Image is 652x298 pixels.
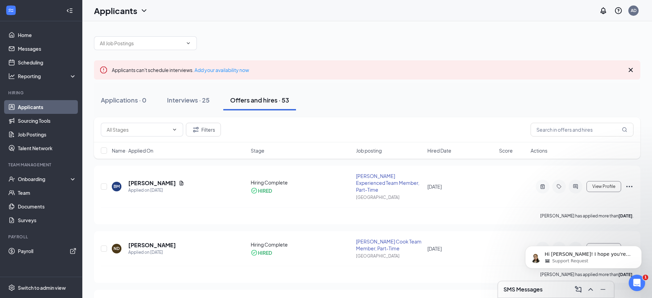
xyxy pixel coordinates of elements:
button: ChevronUp [585,284,596,295]
a: Talent Network [18,141,76,155]
h5: [PERSON_NAME] [128,241,176,249]
div: HIRED [258,187,272,194]
span: Hired Date [427,147,451,154]
span: Actions [531,147,547,154]
div: Hiring Complete [251,241,352,248]
a: PayrollExternalLink [18,244,76,258]
svg: ActiveNote [538,184,547,189]
button: Minimize [597,284,608,295]
span: Applicants can't schedule interviews. [112,67,249,73]
div: Applied on [DATE] [128,187,184,194]
svg: WorkstreamLogo [8,7,14,14]
div: [GEOGRAPHIC_DATA] [356,253,424,259]
div: Applications · 0 [101,96,146,104]
a: Applicants [18,100,76,114]
svg: ChevronDown [172,127,177,132]
div: [PERSON_NAME] Cook Team Member, Part-Time [356,238,424,252]
div: Offers and hires · 53 [230,96,289,104]
a: Sourcing Tools [18,114,76,128]
div: Interviews · 25 [167,96,210,104]
div: Team Management [8,162,75,168]
a: Team [18,186,76,200]
svg: QuestionInfo [614,7,623,15]
a: Add your availability now [194,67,249,73]
svg: UserCheck [8,176,15,182]
svg: CheckmarkCircle [251,187,258,194]
svg: ChevronDown [140,7,148,15]
input: All Stages [107,126,169,133]
svg: Analysis [8,73,15,80]
svg: ComposeMessage [574,285,582,294]
span: Score [499,147,513,154]
a: Messages [18,42,76,56]
svg: Filter [192,126,200,134]
div: Applied on [DATE] [128,249,176,256]
svg: Document [179,180,184,186]
svg: Minimize [599,285,607,294]
div: [GEOGRAPHIC_DATA] [356,194,424,200]
div: Switch to admin view [18,284,66,291]
div: AD [631,8,637,13]
svg: Tag [555,184,563,189]
span: Job posting [356,147,382,154]
a: Home [18,28,76,42]
h3: SMS Messages [503,286,543,293]
svg: ChevronDown [186,40,191,46]
span: Name · Applied On [112,147,153,154]
a: Documents [18,200,76,213]
span: Stage [251,147,264,154]
svg: CheckmarkCircle [251,249,258,256]
button: View Profile [586,181,621,192]
svg: ChevronUp [586,285,595,294]
h1: Applicants [94,5,137,16]
svg: ActiveChat [571,184,580,189]
div: ND [114,246,120,251]
input: Search in offers and hires [531,123,633,136]
span: 1 [643,275,648,280]
svg: Cross [627,66,635,74]
b: [DATE] [618,213,632,218]
span: [DATE] [427,183,442,190]
input: All Job Postings [100,39,183,47]
div: Reporting [18,73,77,80]
svg: Error [99,66,108,74]
p: [PERSON_NAME] has applied more than . [540,213,633,219]
div: Hiring Complete [251,179,352,186]
svg: Notifications [599,7,607,15]
span: [DATE] [427,246,442,252]
a: Surveys [18,213,76,227]
div: HIRED [258,249,272,256]
div: Hiring [8,90,75,96]
span: View Profile [592,184,615,189]
svg: Ellipses [625,182,633,191]
svg: MagnifyingGlass [622,127,627,132]
button: ComposeMessage [573,284,584,295]
svg: Settings [8,284,15,291]
div: [PERSON_NAME] Experienced Team Member, Part-Time [356,172,424,193]
iframe: Intercom notifications message [515,231,652,279]
svg: Collapse [66,7,73,14]
button: Filter Filters [186,123,221,136]
div: Payroll [8,234,75,240]
a: Job Postings [18,128,76,141]
h5: [PERSON_NAME] [128,179,176,187]
a: Scheduling [18,56,76,69]
iframe: Intercom live chat [629,275,645,291]
div: BM [114,183,120,189]
div: Onboarding [18,176,71,182]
